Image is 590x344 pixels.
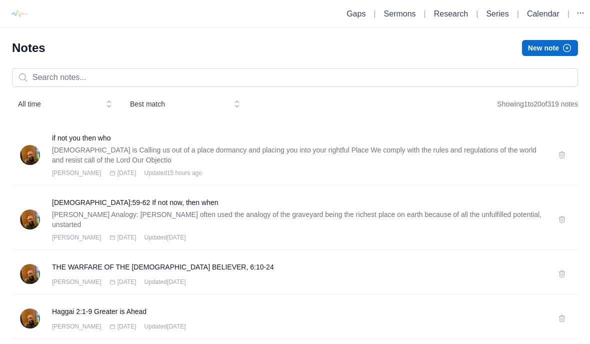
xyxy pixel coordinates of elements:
span: [DATE] [117,169,136,177]
span: [DATE] [117,322,136,330]
li: | [563,8,573,20]
span: [DATE] [117,278,136,286]
input: Search notes... [12,68,578,87]
span: Updated 15 hours ago [144,169,201,177]
li: | [420,8,430,20]
span: Updated [DATE] [144,278,185,286]
span: Best match [130,99,226,109]
span: [PERSON_NAME] [52,278,101,286]
span: [DATE] [117,233,136,241]
p: [DEMOGRAPHIC_DATA] is Calling us out of a place dormancy and placing you into your rightful Place... [52,145,546,165]
span: [PERSON_NAME] [52,322,101,330]
button: All time [12,95,118,113]
span: Updated [DATE] [144,322,185,330]
span: Updated [DATE] [144,233,185,241]
button: Best match [124,95,246,113]
div: Showing 1 to 20 of 319 notes [497,95,578,113]
a: Series [486,9,508,18]
a: THE WARFARE OF THE [DEMOGRAPHIC_DATA] BELIEVER, 6:10-24 [52,262,546,272]
span: All time [18,99,98,109]
img: Leando Wilson [20,308,40,328]
img: logo [7,2,30,25]
a: [DEMOGRAPHIC_DATA]:59-62 If not now, then when [52,197,546,207]
a: Research [434,9,468,18]
p: [PERSON_NAME] Analogy: [PERSON_NAME] often used the analogy of the graveyard being the richest pl... [52,209,546,229]
a: Gaps [346,9,365,18]
a: Sermons [384,9,416,18]
iframe: Drift Widget Chat Controller [540,294,578,332]
img: Leando Wilson [20,145,40,165]
button: New note [522,40,578,56]
li: | [369,8,379,20]
h1: Notes [12,40,45,56]
span: [PERSON_NAME] [52,233,101,241]
a: if not you then who [52,133,546,143]
img: Leando Wilson [20,264,40,284]
a: Calendar [527,9,559,18]
li: | [513,8,523,20]
li: | [472,8,482,20]
span: [PERSON_NAME] [52,169,101,177]
a: Haggai 2:1-9 Greater is Ahead [52,306,546,316]
img: Leando Wilson [20,209,40,229]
